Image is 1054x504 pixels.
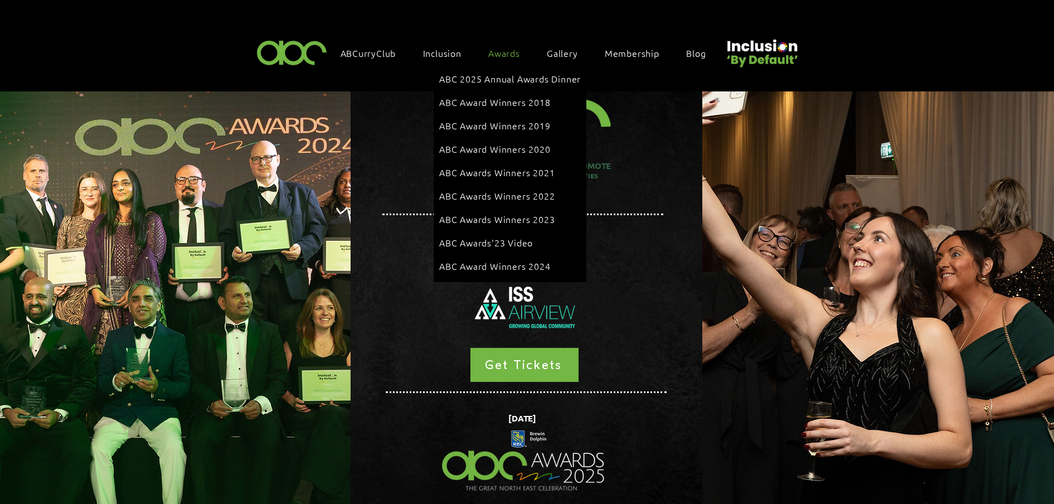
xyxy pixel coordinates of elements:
div: Awards [434,62,586,282]
div: Awards [483,41,537,65]
span: Get Tickets [485,357,562,372]
a: Blog [681,41,722,65]
span: Membership [605,47,659,59]
img: ABC-Logo-Blank-Background-01-01-2.png [254,36,331,69]
a: Gallery [541,41,595,65]
span: Gallery [547,47,578,59]
img: Untitled design (22).png [723,30,800,69]
span: ABC Awards Winners 2022 [439,190,555,202]
span: Inclusion [423,47,462,59]
a: ABC Award Winners 2024 [439,255,581,277]
span: ABCurryClub [341,47,396,59]
a: ABC Award Winners 2018 [439,91,581,113]
span: ABC Award Winners 2019 [439,119,551,132]
a: Membership [599,41,676,65]
span: Awards [488,47,520,59]
a: Get Tickets [470,348,579,382]
span: ABC 2025 Annual Awards Dinner [439,72,581,85]
span: ABC Award Winners 2024 [439,260,551,272]
span: ABC Awards Winners 2023 [439,213,555,225]
span: [DATE] [508,413,536,424]
a: ABC Award Winners 2020 [439,138,581,159]
a: ABC Awards Winners 2023 [439,209,581,230]
a: ABC Awards'23 Video [439,232,581,253]
span: ABC Award Winners 2020 [439,143,551,155]
a: ABC Awards Winners 2021 [439,162,581,183]
a: ABC Awards Winners 2022 [439,185,581,206]
a: ABC 2025 Annual Awards Dinner [439,68,581,89]
span: ABC Awards Winners 2021 [439,166,555,178]
span: ABC Award Winners 2018 [439,96,551,108]
div: Inclusion [417,41,478,65]
span: Blog [686,47,706,59]
span: ABC Awards'23 Video [439,236,533,249]
a: ABC Award Winners 2019 [439,115,581,136]
nav: Site [335,41,723,65]
a: ABCurryClub [335,41,413,65]
img: ISS Airview Logo White.png [462,273,590,345]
